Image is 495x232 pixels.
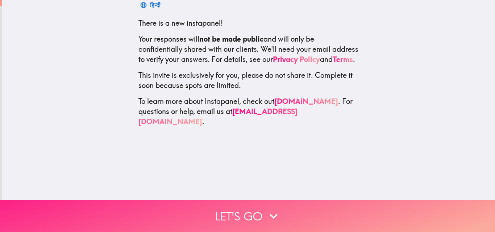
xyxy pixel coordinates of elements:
a: [EMAIL_ADDRESS][DOMAIN_NAME] [138,107,298,126]
span: There is a new instapanel! [138,18,223,28]
a: Terms [333,55,353,64]
a: Privacy Policy [273,55,320,64]
a: [DOMAIN_NAME] [274,97,338,106]
p: Your responses will and will only be confidentially shared with our clients. We'll need your emai... [138,34,359,64]
b: not be made public [199,34,263,43]
p: This invite is exclusively for you, please do not share it. Complete it soon because spots are li... [138,70,359,90]
p: To learn more about Instapanel, check out . For questions or help, email us at . [138,96,359,127]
